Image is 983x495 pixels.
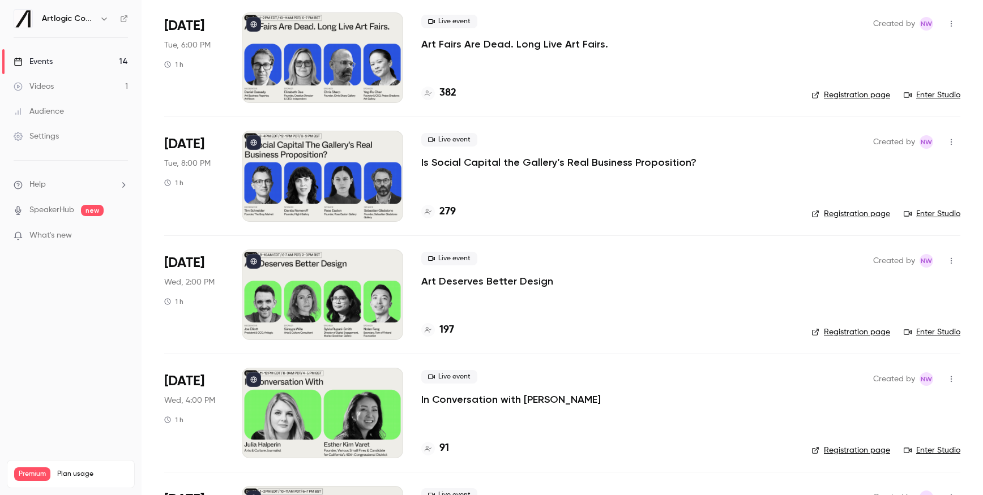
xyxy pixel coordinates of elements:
a: 197 [421,322,454,338]
span: NW [921,135,932,149]
h4: 197 [439,322,454,338]
a: Art Deserves Better Design [421,274,553,288]
span: Natasha Whiffin [920,17,933,31]
span: Live event [421,15,477,28]
span: Tue, 6:00 PM [164,40,211,51]
h4: 91 [439,441,449,456]
div: 1 h [164,178,183,187]
span: Natasha Whiffin [920,372,933,386]
span: Wed, 2:00 PM [164,277,215,288]
a: Registration page [811,89,890,101]
span: [DATE] [164,254,204,272]
a: Enter Studio [904,89,960,101]
h6: Artlogic Connect 2025 [42,13,95,24]
span: Natasha Whiffin [920,254,933,268]
span: Created by [873,254,915,268]
div: Sep 16 Tue, 8:00 PM (Europe/London) [164,131,224,221]
a: 91 [421,441,449,456]
div: Settings [14,131,59,142]
span: Plan usage [57,470,127,479]
span: [DATE] [164,372,204,390]
a: Enter Studio [904,208,960,219]
span: Created by [873,372,915,386]
span: NW [921,17,932,31]
div: 1 h [164,415,183,424]
a: 382 [421,85,456,101]
a: Enter Studio [904,445,960,456]
li: help-dropdown-opener [14,179,128,191]
h4: 382 [439,85,456,101]
a: SpeakerHub [29,204,74,216]
div: Sep 17 Wed, 2:00 PM (Europe/London) [164,249,224,340]
img: Artlogic Connect 2025 [14,10,32,28]
a: Registration page [811,208,890,219]
span: Tue, 8:00 PM [164,158,211,169]
span: Live event [421,133,477,147]
a: Art Fairs Are Dead. Long Live Art Fairs. [421,37,608,51]
h4: 279 [439,204,456,219]
span: What's new [29,230,72,242]
div: Events [14,56,53,67]
a: Registration page [811,326,890,338]
span: new [81,205,104,216]
div: Videos [14,81,54,92]
a: In Conversation with [PERSON_NAME] [421,393,601,406]
span: Help [29,179,46,191]
div: 1 h [164,297,183,306]
span: [DATE] [164,17,204,35]
span: Live event [421,370,477,384]
a: Enter Studio [904,326,960,338]
div: Sep 16 Tue, 6:00 PM (Europe/London) [164,12,224,103]
span: Premium [14,467,50,481]
span: NW [921,254,932,268]
a: 279 [421,204,456,219]
a: Registration page [811,445,890,456]
span: NW [921,372,932,386]
span: Live event [421,252,477,265]
iframe: Noticeable Trigger [114,231,128,241]
div: Sep 17 Wed, 4:00 PM (Europe/London) [164,368,224,458]
span: Created by [873,17,915,31]
div: Audience [14,106,64,117]
a: Is Social Capital the Gallery’s Real Business Proposition? [421,156,696,169]
span: Created by [873,135,915,149]
div: 1 h [164,60,183,69]
span: Wed, 4:00 PM [164,395,215,406]
span: Natasha Whiffin [920,135,933,149]
span: [DATE] [164,135,204,153]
